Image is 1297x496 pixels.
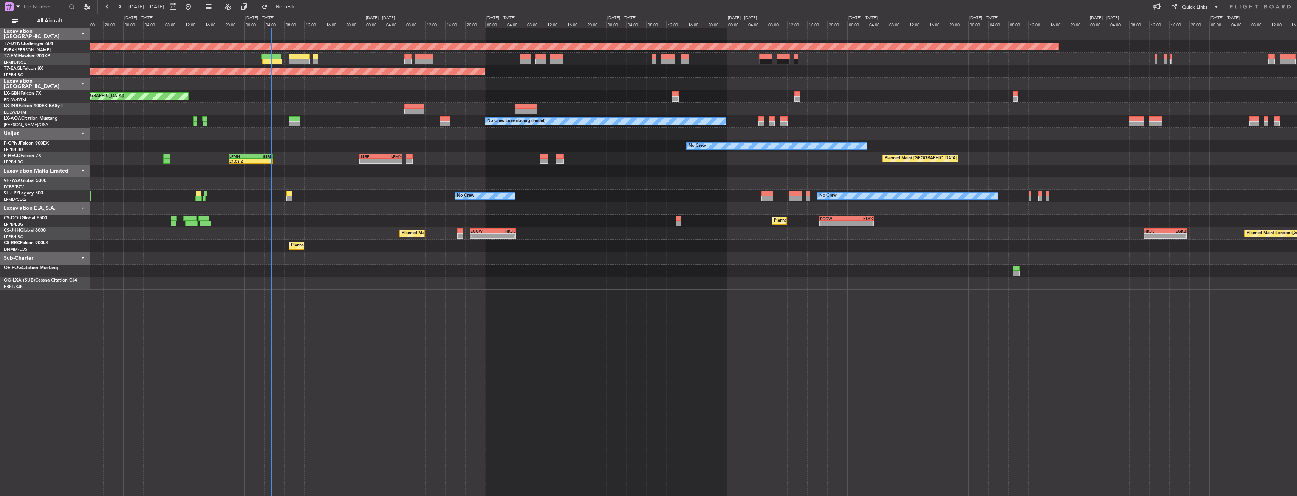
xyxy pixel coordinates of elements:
div: LFMN [381,154,402,159]
div: 00:00 [365,21,385,28]
div: LFMN [229,154,251,159]
div: 16:00 [204,21,224,28]
div: [DATE] - [DATE] [245,15,274,22]
a: 9H-LPZLegacy 500 [4,191,43,196]
div: 12:00 [304,21,324,28]
div: SBRF [251,154,272,159]
div: 04:00 [385,21,405,28]
div: Planned Maint Lagos ([PERSON_NAME]) [291,240,369,251]
div: 04:00 [1109,21,1129,28]
div: Planned Maint [GEOGRAPHIC_DATA] ([GEOGRAPHIC_DATA]) [402,228,521,239]
a: 9H-YAAGlobal 5000 [4,179,46,183]
div: 04:00 [747,21,767,28]
a: CS-DOUGlobal 6500 [4,216,47,220]
a: F-HECDFalcon 7X [4,154,41,158]
div: 16:00 [1049,21,1069,28]
a: OE-FOGCitation Mustang [4,266,58,270]
div: [DATE] - [DATE] [607,15,636,22]
a: LFMD/CEQ [4,197,26,202]
a: EVRA/[PERSON_NAME] [4,47,51,53]
div: 04:00 [988,21,1008,28]
div: 20:00 [465,21,485,28]
span: LX-AOA [4,116,21,121]
div: No Crew [689,140,706,152]
span: F-GPNJ [4,141,20,146]
div: 04:00 [506,21,526,28]
div: - [381,159,402,163]
div: 16:00 [687,21,707,28]
div: 04:00 [868,21,888,28]
div: 16:00 [325,21,345,28]
button: All Aircraft [8,15,82,27]
a: T7-DYNChallenger 604 [4,42,53,46]
span: OO-LXA (SUB) [4,278,35,283]
div: 00:00 [727,21,747,28]
a: LX-GBHFalcon 7X [4,91,41,96]
a: EBKT/KJK [4,284,23,290]
div: 04:00 [143,21,163,28]
a: LFPB/LBG [4,147,23,152]
a: LFPB/LBG [4,159,23,165]
a: EDLW/DTM [4,109,26,115]
span: [DATE] - [DATE] [128,3,164,10]
div: Quick Links [1182,4,1208,11]
div: - [471,234,493,238]
span: T7-EAGL [4,66,22,71]
div: 00:00 [968,21,988,28]
div: 20:00 [345,21,365,28]
div: 12:00 [546,21,566,28]
div: 00:00 [606,21,626,28]
span: 9H-YAA [4,179,21,183]
div: 16:00 [445,21,465,28]
div: 12:00 [1149,21,1169,28]
div: 00:00 [847,21,867,28]
a: LFPB/LBG [4,222,23,227]
span: Refresh [269,4,301,9]
div: 04:00 [264,21,284,28]
a: LFPB/LBG [4,72,23,78]
div: 12:00 [787,21,807,28]
a: OO-LXA (SUB)Cessna Citation CJ4 [4,278,77,283]
a: CS-RRCFalcon 900LX [4,241,48,245]
div: 20:00 [224,21,244,28]
div: - [1144,234,1165,238]
div: 12:00 [425,21,445,28]
div: 00:00 [244,21,264,28]
div: [DATE] - [DATE] [1210,15,1240,22]
div: 00:00 [485,21,505,28]
div: - [360,159,381,163]
div: 08:00 [1129,21,1149,28]
span: LX-INB [4,104,19,108]
div: 16:00 [928,21,948,28]
span: All Aircraft [20,18,80,23]
div: KLAX [847,216,873,221]
div: 08:00 [284,21,304,28]
div: 12:00 [184,21,204,28]
div: EGKB [1165,229,1186,233]
div: 12:00 [908,21,928,28]
div: 04:00 [1230,21,1250,28]
div: 16:00 [83,21,103,28]
div: 08:00 [1008,21,1028,28]
div: [DATE] - [DATE] [1090,15,1119,22]
a: [PERSON_NAME]/QSA [4,122,48,128]
div: 08:00 [164,21,184,28]
div: 20:00 [586,21,606,28]
div: [DATE] - [DATE] [124,15,153,22]
div: [DATE] - [DATE] [366,15,395,22]
span: CS-RRC [4,241,20,245]
a: F-GPNJFalcon 900EX [4,141,49,146]
button: Quick Links [1167,1,1223,13]
div: EGGW [471,229,493,233]
div: - [1165,234,1186,238]
div: [DATE] - [DATE] [728,15,757,22]
div: No Crew Luxembourg (Findel) [487,116,545,127]
div: 20:00 [1069,21,1089,28]
span: LX-GBH [4,91,20,96]
div: 16:00 [566,21,586,28]
a: T7-EAGLFalcon 8X [4,66,43,71]
div: 04:00 [626,21,646,28]
a: LFMN/NCE [4,60,26,65]
div: 20:00 [1189,21,1209,28]
div: Planned Maint [GEOGRAPHIC_DATA] ([GEOGRAPHIC_DATA]) [774,215,893,226]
